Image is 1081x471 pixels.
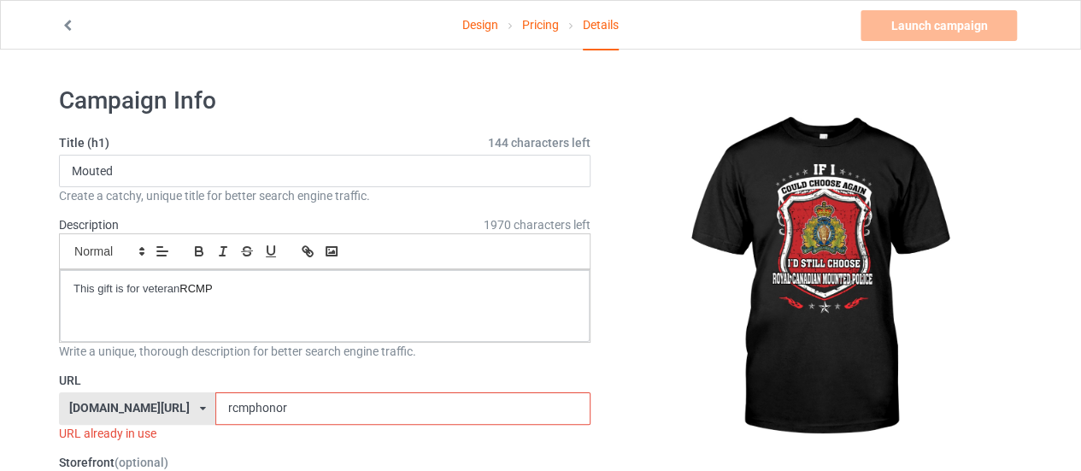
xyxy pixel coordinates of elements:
div: Details [583,1,619,50]
a: Pricing [522,1,559,49]
p: This gift is for veteran [73,281,576,297]
label: Title (h1) [59,134,590,151]
div: URL already in use [59,425,590,442]
label: URL [59,372,590,389]
span: RCMP [179,282,212,295]
h1: Campaign Info [59,85,590,116]
label: Storefront [59,454,590,471]
div: [DOMAIN_NAME][URL] [69,402,190,414]
a: Design [462,1,498,49]
label: Description [59,218,119,232]
div: Create a catchy, unique title for better search engine traffic. [59,187,590,204]
div: Write a unique, thorough description for better search engine traffic. [59,343,590,360]
span: 144 characters left [488,134,590,151]
span: (optional) [115,456,168,469]
span: 1970 characters left [484,216,590,233]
